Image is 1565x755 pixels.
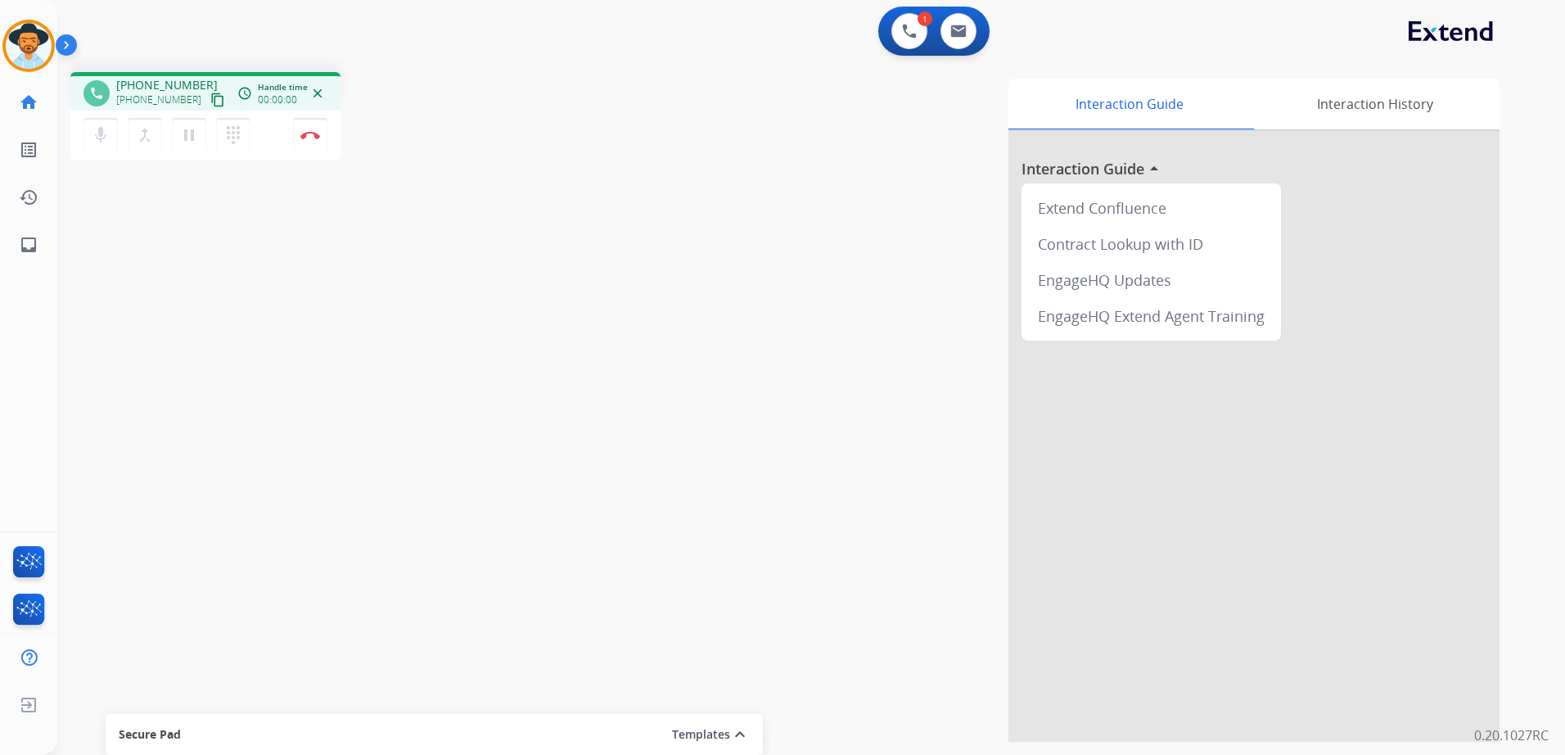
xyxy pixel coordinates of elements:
[19,235,38,255] mat-icon: inbox
[1008,79,1250,129] div: Interaction Guide
[19,188,38,207] mat-icon: history
[672,725,730,744] button: Templates
[1028,190,1274,226] div: Extend Confluence
[300,131,320,139] img: control
[6,23,52,69] img: avatar
[310,86,325,101] mat-icon: close
[730,725,750,744] mat-icon: expand_less
[116,93,201,106] span: [PHONE_NUMBER]
[116,77,218,93] span: [PHONE_NUMBER]
[1028,226,1274,262] div: Contract Lookup with ID
[258,81,308,93] span: Handle time
[210,93,225,107] mat-icon: content_copy
[258,93,297,106] span: 00:00:00
[1250,79,1500,129] div: Interaction History
[918,11,932,26] div: 1
[223,125,243,145] mat-icon: dialpad
[91,125,110,145] mat-icon: mic
[89,86,104,101] mat-icon: phone
[1028,262,1274,298] div: EngageHQ Updates
[1474,726,1549,745] p: 0.20.1027RC
[19,140,38,160] mat-icon: list_alt
[1028,298,1274,334] div: EngageHQ Extend Agent Training
[179,125,199,145] mat-icon: pause
[135,125,155,145] mat-icon: merge_type
[237,86,252,101] mat-icon: access_time
[19,93,38,112] mat-icon: home
[119,726,181,743] span: Secure Pad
